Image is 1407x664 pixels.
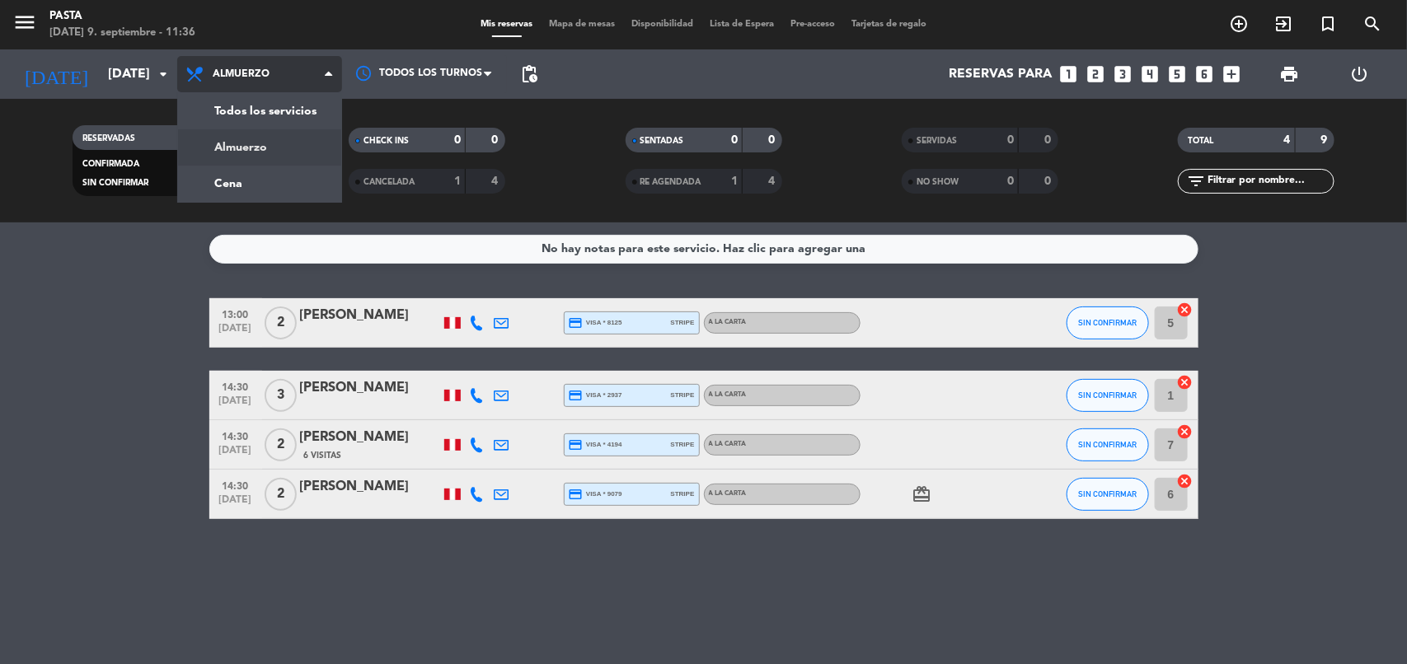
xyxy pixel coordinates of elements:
span: CANCELADA [363,178,415,186]
span: A la carta [709,391,747,398]
span: stripe [671,489,695,499]
button: SIN CONFIRMAR [1067,428,1149,461]
span: SIN CONFIRMAR [82,179,148,187]
div: LOG OUT [1325,49,1395,99]
i: turned_in_not [1318,14,1338,34]
span: A la carta [709,441,747,447]
span: 2 [265,306,297,339]
span: RESERVADAS [82,134,135,143]
i: card_giftcard [912,484,932,504]
button: SIN CONFIRMAR [1067,478,1149,511]
strong: 4 [1284,134,1291,146]
i: credit_card [569,388,584,403]
div: [PERSON_NAME] [300,427,440,448]
span: stripe [671,439,695,450]
span: RE AGENDADA [640,178,701,186]
strong: 0 [1044,134,1054,146]
span: visa * 8125 [569,316,622,330]
span: stripe [671,317,695,328]
span: pending_actions [519,64,539,84]
span: SIN CONFIRMAR [1078,318,1137,327]
a: Cena [178,166,341,202]
i: looks_5 [1167,63,1189,85]
i: search [1362,14,1382,34]
i: cancel [1177,473,1194,489]
button: SIN CONFIRMAR [1067,379,1149,412]
span: visa * 2937 [569,388,622,403]
span: 6 Visitas [304,449,342,462]
span: [DATE] [215,323,256,342]
i: exit_to_app [1273,14,1293,34]
strong: 1 [731,175,738,187]
i: add_box [1222,63,1243,85]
i: looks_3 [1113,63,1134,85]
span: 2 [265,478,297,511]
span: Mis reservas [472,20,541,29]
strong: 4 [492,175,502,187]
span: A la carta [709,490,747,497]
i: menu [12,10,37,35]
input: Filtrar por nombre... [1206,172,1334,190]
div: [PERSON_NAME] [300,305,440,326]
span: SERVIDAS [917,137,957,145]
span: CHECK INS [363,137,409,145]
button: menu [12,10,37,40]
span: Almuerzo [213,68,270,80]
div: No hay notas para este servicio. Haz clic para agregar una [542,240,865,259]
div: Pasta [49,8,195,25]
span: 14:30 [215,376,256,395]
strong: 0 [454,134,461,146]
strong: 0 [492,134,502,146]
button: SIN CONFIRMAR [1067,306,1149,339]
span: Lista de Espera [701,20,782,29]
span: visa * 4194 [569,437,622,452]
a: Almuerzo [178,129,341,166]
i: cancel [1177,374,1194,390]
span: CONFIRMADA [82,160,139,168]
span: 14:30 [215,475,256,494]
div: [PERSON_NAME] [300,377,440,399]
strong: 1 [454,175,461,187]
div: [DATE] 9. septiembre - 11:36 [49,25,195,41]
i: credit_card [569,437,584,452]
span: Pre-acceso [782,20,843,29]
span: visa * 9079 [569,487,622,502]
strong: 0 [731,134,738,146]
span: 3 [265,379,297,412]
a: Todos los servicios [178,93,341,129]
i: arrow_drop_down [153,64,173,84]
div: [PERSON_NAME] [300,476,440,498]
strong: 0 [768,134,778,146]
strong: 0 [1007,134,1014,146]
span: Mapa de mesas [541,20,623,29]
strong: 4 [768,175,778,187]
span: [DATE] [215,395,256,414]
i: looks_6 [1194,63,1216,85]
span: SIN CONFIRMAR [1078,489,1137,498]
span: Tarjetas de regalo [843,20,935,29]
span: Disponibilidad [623,20,701,29]
i: filter_list [1186,171,1206,191]
i: looks_one [1058,63,1080,85]
i: cancel [1177,423,1194,440]
i: cancel [1177,302,1194,318]
span: 13:00 [215,304,256,323]
i: looks_4 [1140,63,1161,85]
i: [DATE] [12,56,100,92]
span: Reservas para [950,67,1053,82]
span: stripe [671,390,695,400]
strong: 0 [1044,175,1054,187]
span: 2 [265,428,297,461]
span: SENTADAS [640,137,684,145]
span: SIN CONFIRMAR [1078,390,1137,400]
strong: 0 [1007,175,1014,187]
i: looks_two [1086,63,1107,85]
span: [DATE] [215,445,256,464]
span: TOTAL [1188,137,1213,145]
i: credit_card [569,487,584,502]
span: NO SHOW [917,178,959,186]
span: SIN CONFIRMAR [1078,440,1137,449]
i: power_settings_new [1349,64,1369,84]
i: credit_card [569,316,584,330]
span: A la carta [709,319,747,325]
